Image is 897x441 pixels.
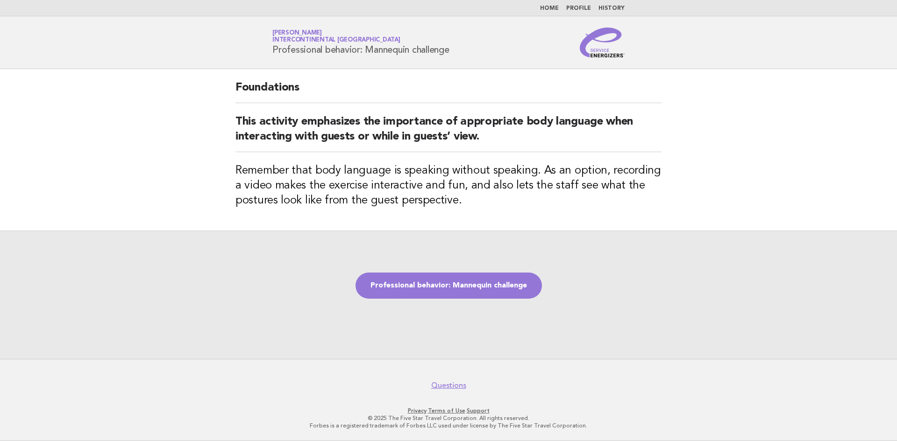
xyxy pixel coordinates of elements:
[431,381,466,390] a: Questions
[235,114,662,152] h2: This activity emphasizes the importance of appropriate body language when interacting with guests...
[428,407,465,414] a: Terms of Use
[235,163,662,208] h3: Remember that body language is speaking without speaking. As an option, recording a video makes t...
[163,422,734,429] p: Forbes is a registered trademark of Forbes LLC used under license by The Five Star Travel Corpora...
[408,407,427,414] a: Privacy
[272,37,400,43] span: InterContinental [GEOGRAPHIC_DATA]
[272,30,400,43] a: [PERSON_NAME]InterContinental [GEOGRAPHIC_DATA]
[272,30,449,55] h1: Professional behavior: Mannequin challenge
[580,28,625,57] img: Service Energizers
[467,407,490,414] a: Support
[540,6,559,11] a: Home
[235,80,662,103] h2: Foundations
[598,6,625,11] a: History
[356,273,542,299] a: Professional behavior: Mannequin challenge
[566,6,591,11] a: Profile
[163,407,734,414] p: · ·
[163,414,734,422] p: © 2025 The Five Star Travel Corporation. All rights reserved.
